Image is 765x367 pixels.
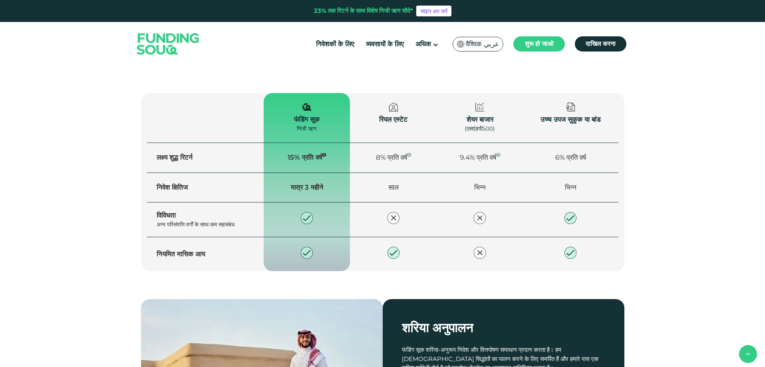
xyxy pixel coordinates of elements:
[157,250,205,258] font: नियमित मासिक आय
[416,6,451,17] a: साइन अप करें
[157,221,234,228] font: अन्य परिसंपत्ति वर्गों के साथ कम सहसंबंध
[376,153,407,161] font: 8% प्रति वर्ष
[297,125,317,132] font: निजी ऋण
[402,320,473,335] font: शरिया अनुपालन
[302,103,311,111] img: निजी चेक
[379,115,407,123] font: रियल एस्टेट
[474,212,486,224] img: निजी-बंद
[575,36,626,52] a: दाखिल करना
[294,115,320,123] font: फंडिंग सूक
[407,153,411,157] i: विभिन्न क्षेत्रों में औसत शुद्ध उपज
[475,103,484,111] img: निजी चेक
[301,212,313,224] img: निजी चेक
[389,103,398,111] img: निजी चेक
[474,247,486,259] img: निजी-बंद
[387,247,399,259] img: निजी चेक
[565,183,576,191] font: भिन्न
[474,183,486,191] font: भिन्न
[564,247,576,259] img: निजी चेक
[366,40,403,48] font: व्यवसायों के लिए
[467,115,493,123] font: शेयर बाजार
[466,40,499,48] font: वैश्विक عربي
[465,125,495,132] font: (एसएंडपी500)
[157,211,176,219] font: विविधता
[314,7,413,14] font: 23% तक रिटर्न के साथ विशेष निजी ऋण सौदे*
[586,40,616,48] font: दाखिल करना
[457,41,464,48] img: दक्षिण अफ्रीका ध्वज
[496,153,500,157] i: पिछले 50 वर्षों में S&P 500 का वार्षिक प्रदर्शन
[157,183,188,191] font: निवेश क्षितिज
[301,247,313,259] img: निजी चेक
[739,345,757,363] button: पीछे
[566,103,575,111] img: निजी चेक
[129,24,207,64] img: प्रतीक चिन्ह
[388,183,399,191] font: साल
[288,153,322,161] font: 15% प्रति वर्ष
[314,38,356,51] a: निवेशकों के लिए
[460,153,496,161] font: 9.4% प्रति वर्ष
[364,38,405,51] a: व्यवसायों के लिए
[415,40,431,48] font: अधिक
[525,40,553,48] font: शुरू हो जाओ
[157,153,193,161] font: लक्ष्य शुद्ध रिटर्न
[322,153,326,157] i: ऑटो इन्वेस्ट को सक्रिय करके 15% शुद्ध लाभ (अपेक्षित)
[555,153,586,161] font: 6% प्रति वर्ष
[564,212,576,224] img: निजी चेक
[387,212,399,224] img: निजी-बंद
[291,183,323,191] font: मात्र 3 महीने
[316,40,354,48] font: निवेशकों के लिए
[420,8,447,15] font: साइन अप करें
[540,115,600,123] font: उच्च उपज सुकुक या बांड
